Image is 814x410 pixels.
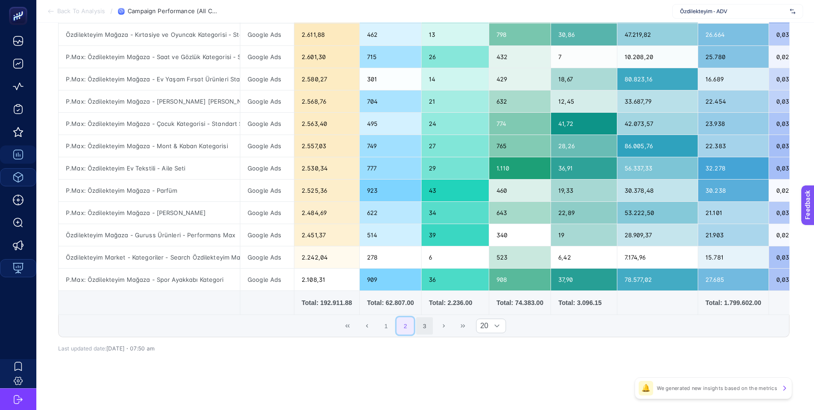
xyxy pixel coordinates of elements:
[769,135,810,157] div: 0,03
[489,46,551,68] div: 432
[496,298,543,307] div: Total: 74.383.00
[5,3,35,10] span: Feedback
[489,157,551,179] div: 1.110
[551,157,617,179] div: 36,91
[617,68,698,90] div: 80.823,16
[294,135,359,157] div: 2.557,03
[551,113,617,135] div: 41,72
[302,298,352,307] div: Total: 192.911.88
[790,7,795,16] img: svg%3e
[59,180,240,201] div: P.Max: Özdilekteyim Mağaza - Parfüm
[294,180,359,201] div: 2.525,36
[57,8,105,15] span: Back To Analysis
[422,157,489,179] div: 29
[639,381,653,395] div: 🔔
[657,385,777,392] p: We generated new insights based on the metrics
[617,157,698,179] div: 56.337,33
[698,46,769,68] div: 25.780
[769,246,810,268] div: 0,03
[240,180,294,201] div: Google Ads
[489,68,551,90] div: 429
[416,317,433,335] button: 3
[294,202,359,224] div: 2.484,69
[360,46,421,68] div: 715
[489,246,551,268] div: 523
[558,298,610,307] div: Total: 3.096.15
[59,157,240,179] div: P.Max: Özdilekteyim Ev Tekstili - Aile Seti
[551,68,617,90] div: 18,67
[294,246,359,268] div: 2.242,04
[360,180,421,201] div: 923
[360,113,421,135] div: 495
[551,224,617,246] div: 19
[489,113,551,135] div: 774
[489,202,551,224] div: 643
[617,46,698,68] div: 10.208,20
[59,246,240,268] div: Özdilekteyim Market - Kategoriler - Search Özdilekteyim Market - Kategoriler - Search - B
[360,90,421,112] div: 704
[698,202,769,224] div: 21.101
[617,24,698,45] div: 47.219,82
[294,46,359,68] div: 2.601,30
[551,269,617,290] div: 37,90
[698,90,769,112] div: 22.454
[551,202,617,224] div: 22,89
[551,246,617,268] div: 6,42
[617,224,698,246] div: 28.909,37
[422,269,489,290] div: 36
[59,90,240,112] div: P.Max: Özdilekteyim Mağaza - [PERSON_NAME] [PERSON_NAME]
[769,24,810,45] div: 0,03
[698,224,769,246] div: 21.903
[294,68,359,90] div: 2.580,27
[617,202,698,224] div: 53.222,50
[476,319,488,333] span: Rows per page
[617,113,698,135] div: 42.073,57
[617,246,698,268] div: 7.174,96
[769,68,810,90] div: 0,03
[339,317,357,335] button: First Page
[360,246,421,268] div: 278
[294,157,359,179] div: 2.530,34
[294,224,359,246] div: 2.451,37
[240,46,294,68] div: Google Ads
[617,90,698,112] div: 33.687,79
[58,345,106,352] span: Last updated date:
[769,269,810,290] div: 0,03
[377,317,395,335] button: 1
[489,269,551,290] div: 908
[617,269,698,290] div: 78.577,02
[367,298,414,307] div: Total: 62.807.00
[489,180,551,201] div: 460
[360,269,421,290] div: 909
[294,90,359,112] div: 2.568,76
[128,8,218,15] span: Campaign Performance (All Channel)
[429,298,481,307] div: Total: 2.236.00
[240,224,294,246] div: Google Ads
[422,224,489,246] div: 39
[769,180,810,201] div: 0,02
[698,246,769,268] div: 15.781
[422,202,489,224] div: 34
[240,246,294,268] div: Google Ads
[551,180,617,201] div: 19,33
[59,113,240,135] div: P.Max: Özdilekteyim Mağaza - Çocuk Kategorisi - Standart Shopping
[360,24,421,45] div: 462
[551,135,617,157] div: 28,26
[59,224,240,246] div: Özdilekteyim Mağaza - Guruss Ürünleri - Performans Max
[422,46,489,68] div: 26
[551,90,617,112] div: 12,45
[240,90,294,112] div: Google Ads
[769,157,810,179] div: 0,03
[240,113,294,135] div: Google Ads
[59,24,240,45] div: Özdilekteyim Mağaza - Kırtasiye ve Oyuncak Kategorisi - Standart Shopping
[551,24,617,45] div: 30,86
[422,246,489,268] div: 6
[422,113,489,135] div: 24
[59,269,240,290] div: P.Max: Özdilekteyim Mağaza - Spor Ayakkabı Kategori
[705,298,761,307] div: Total: 1.799.602.00
[59,135,240,157] div: P.Max: Özdilekteyim Mağaza - Mont & Kaban Kategorisi
[422,180,489,201] div: 43
[358,317,376,335] button: Previous Page
[294,269,359,290] div: 2.108,31
[59,46,240,68] div: P.Max: Özdilekteyim Mağaza - Saat ve Gözlük Kategorisi - Standart Shopping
